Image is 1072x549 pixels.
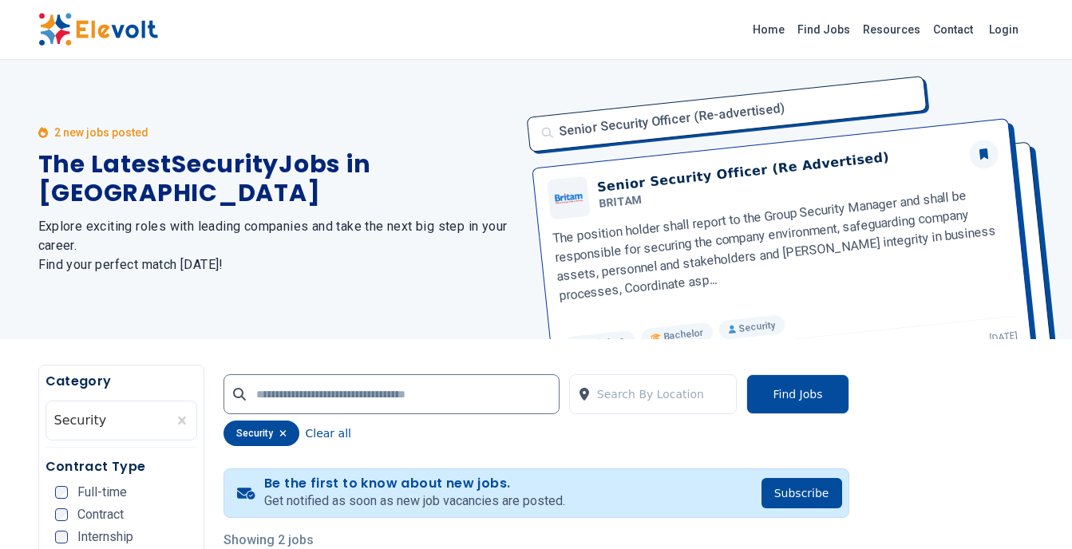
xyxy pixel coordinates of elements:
[54,124,148,140] p: 2 new jobs posted
[38,217,517,274] h2: Explore exciting roles with leading companies and take the next big step in your career. Find you...
[746,17,791,42] a: Home
[856,17,927,42] a: Resources
[45,372,197,391] h5: Category
[55,486,68,499] input: Full-time
[77,508,124,521] span: Contract
[927,17,979,42] a: Contact
[746,374,849,414] button: Find Jobs
[45,457,197,476] h5: Contract Type
[979,14,1028,45] a: Login
[77,531,133,543] span: Internship
[791,17,856,42] a: Find Jobs
[38,13,158,46] img: Elevolt
[38,150,517,207] h1: The Latest Security Jobs in [GEOGRAPHIC_DATA]
[264,476,565,492] h4: Be the first to know about new jobs.
[306,421,351,446] button: Clear all
[761,478,842,508] button: Subscribe
[223,421,299,446] div: security
[55,531,68,543] input: Internship
[77,486,127,499] span: Full-time
[55,508,68,521] input: Contract
[264,492,565,511] p: Get notified as soon as new job vacancies are posted.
